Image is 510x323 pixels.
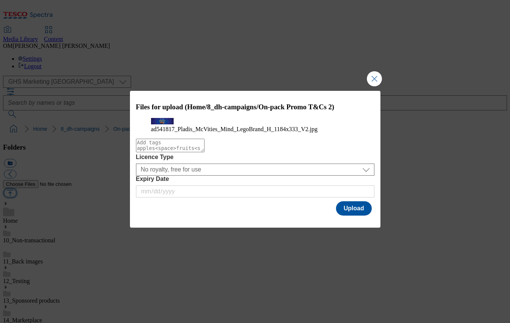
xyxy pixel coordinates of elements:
div: Modal [130,91,380,228]
button: Upload [336,201,371,216]
img: preview [151,118,174,124]
button: Close Modal [367,71,382,86]
figcaption: ad541817_Pladis_McVities_Mind_LegoBrand_H_1184x333_V2.jpg [151,126,359,133]
label: Licence Type [136,154,374,161]
label: Expiry Date [136,176,374,182]
h3: Files for upload (Home/8_dh-campaigns/On-pack Promo T&Cs 2) [136,103,374,111]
